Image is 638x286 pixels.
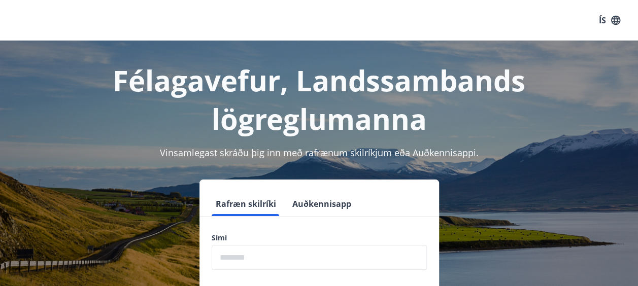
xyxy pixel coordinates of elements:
[212,192,280,216] button: Rafræn skilríki
[288,192,355,216] button: Auðkennisapp
[12,61,626,138] h1: Félagavefur, Landssambands lögreglumanna
[160,147,479,159] span: Vinsamlegast skráðu þig inn með rafrænum skilríkjum eða Auðkennisappi.
[593,11,626,29] button: ÍS
[212,233,427,243] label: Sími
